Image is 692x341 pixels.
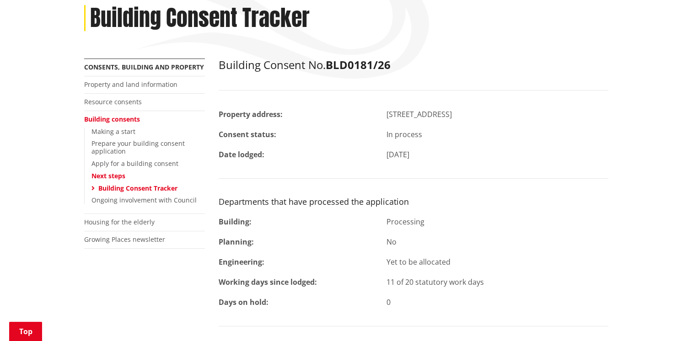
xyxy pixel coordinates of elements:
a: Consents, building and property [84,63,204,71]
strong: Engineering: [219,257,264,267]
a: Building Consent Tracker [98,184,177,192]
div: 11 of 20 statutory work days [380,277,615,288]
strong: Consent status: [219,129,276,139]
a: Housing for the elderly [84,218,155,226]
div: [DATE] [380,149,615,160]
strong: Property address: [219,109,283,119]
strong: BLD0181/26 [326,57,391,72]
a: Making a start [91,127,135,136]
div: Yet to be allocated [380,256,615,267]
div: In process [380,129,615,140]
div: 0 [380,297,615,308]
a: Building consents [84,115,140,123]
a: Top [9,322,42,341]
strong: Planning: [219,237,254,247]
div: [STREET_ADDRESS] [380,109,615,120]
strong: Date lodged: [219,149,264,160]
h1: Building Consent Tracker [90,5,310,32]
a: Prepare your building consent application [91,139,185,155]
a: Resource consents [84,97,142,106]
a: Ongoing involvement with Council [91,196,197,204]
a: Apply for a building consent [91,159,178,168]
a: Next steps [91,171,125,180]
strong: Days on hold: [219,297,268,307]
h3: Departments that have processed the application [219,197,608,207]
a: Property and land information [84,80,177,89]
div: No [380,236,615,247]
h2: Building Consent No. [219,59,608,72]
div: Processing [380,216,615,227]
iframe: Messenger Launcher [650,303,683,336]
strong: Working days since lodged: [219,277,317,287]
a: Growing Places newsletter [84,235,165,244]
strong: Building: [219,217,252,227]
